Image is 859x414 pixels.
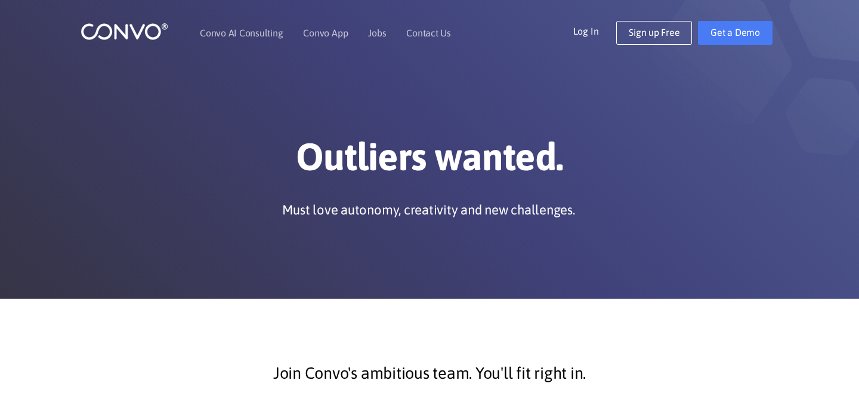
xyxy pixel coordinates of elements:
[107,358,752,388] p: Join Convo's ambitious team. You'll fit right in.
[368,28,386,38] a: Jobs
[698,21,773,45] a: Get a Demo
[81,22,168,41] img: logo_1.png
[98,134,761,189] h1: Outliers wanted.
[616,21,692,45] a: Sign up Free
[573,21,617,40] a: Log In
[303,28,348,38] a: Convo App
[200,28,283,38] a: Convo AI Consulting
[406,28,451,38] a: Contact Us
[282,201,575,219] p: Must love autonomy, creativity and new challenges.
